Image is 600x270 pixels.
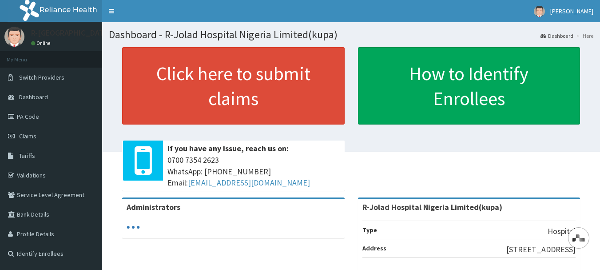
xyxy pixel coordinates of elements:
p: [STREET_ADDRESS] [506,244,576,255]
a: How to Identify Enrollees [358,47,580,125]
a: Dashboard [540,32,573,40]
a: Online [31,40,52,46]
li: Here [574,32,593,40]
p: R-[GEOGRAPHIC_DATA] [31,29,111,37]
b: Type [362,226,377,234]
strong: R-Jolad Hospital Nigeria Limited(kupa) [362,202,502,212]
b: Address [362,244,386,252]
b: Administrators [127,202,180,212]
b: If you have any issue, reach us on: [167,143,289,153]
span: Claims [19,132,36,140]
span: 0700 7354 2623 WhatsApp: [PHONE_NUMBER] Email: [167,154,340,189]
h1: Dashboard - R-Jolad Hospital Nigeria Limited(kupa) [109,29,593,40]
span: Tariffs [19,152,35,160]
a: Click here to submit claims [122,47,345,125]
span: [PERSON_NAME] [550,7,593,15]
svg: audio-loading [127,221,140,234]
img: User Image [534,6,545,17]
span: Dashboard [19,93,48,101]
img: User Image [4,27,24,47]
img: svg+xml,%3Csvg%20xmlns%3D%22http%3A%2F%2Fwww.w3.org%2F2000%2Fsvg%22%20width%3D%2228%22%20height%3... [572,234,585,242]
a: [EMAIL_ADDRESS][DOMAIN_NAME] [188,177,310,188]
span: Switch Providers [19,73,64,81]
p: Hospital [548,226,576,237]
